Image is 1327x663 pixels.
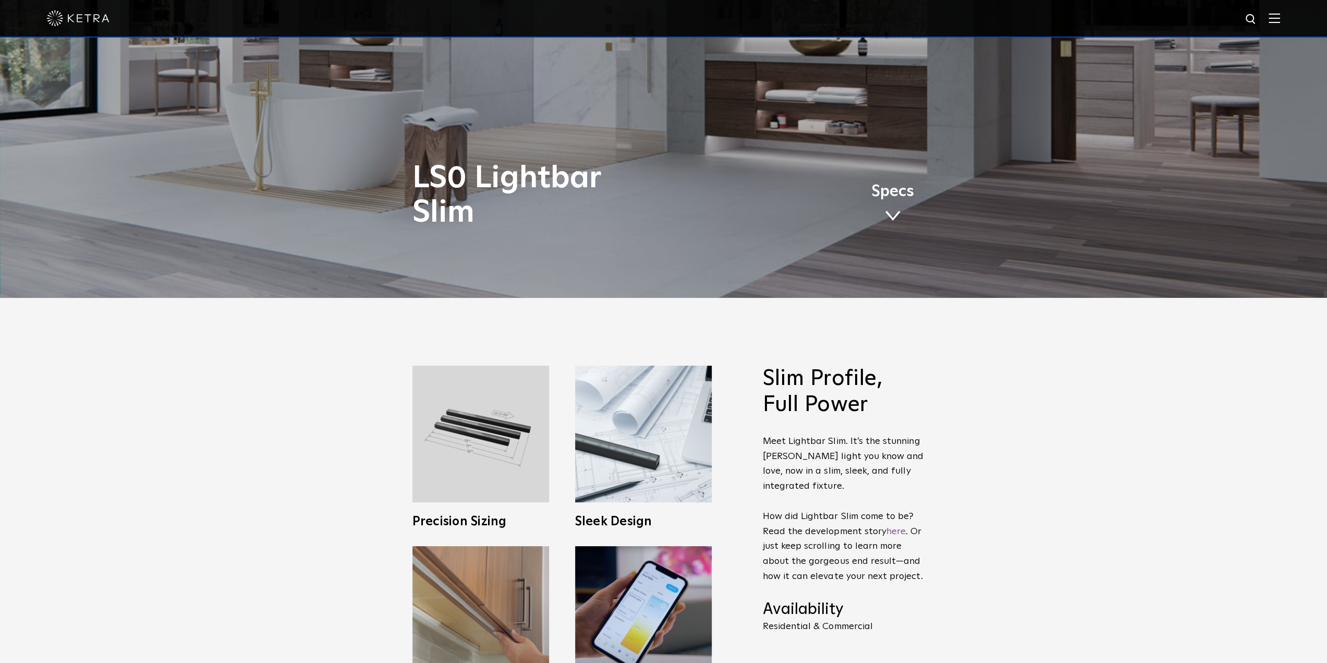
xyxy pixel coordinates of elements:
[1245,13,1258,26] img: search icon
[886,527,906,536] a: here
[412,515,549,528] h3: Precision Sizing
[871,184,914,225] a: Specs
[575,366,712,502] img: L30_SlimProfile
[871,184,914,199] span: Specs
[412,161,707,230] h1: LS0 Lightbar Slim
[763,622,924,631] p: Residential & Commercial
[47,10,109,26] img: ketra-logo-2019-white
[412,366,549,502] img: L30_Custom_Length_Black-2
[763,600,924,620] h4: Availability
[575,515,712,528] h3: Sleek Design
[1269,13,1280,23] img: Hamburger%20Nav.svg
[763,434,924,584] p: Meet Lightbar Slim. It’s the stunning [PERSON_NAME] light you know and love, now in a slim, sleek...
[763,366,924,418] h2: Slim Profile, Full Power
